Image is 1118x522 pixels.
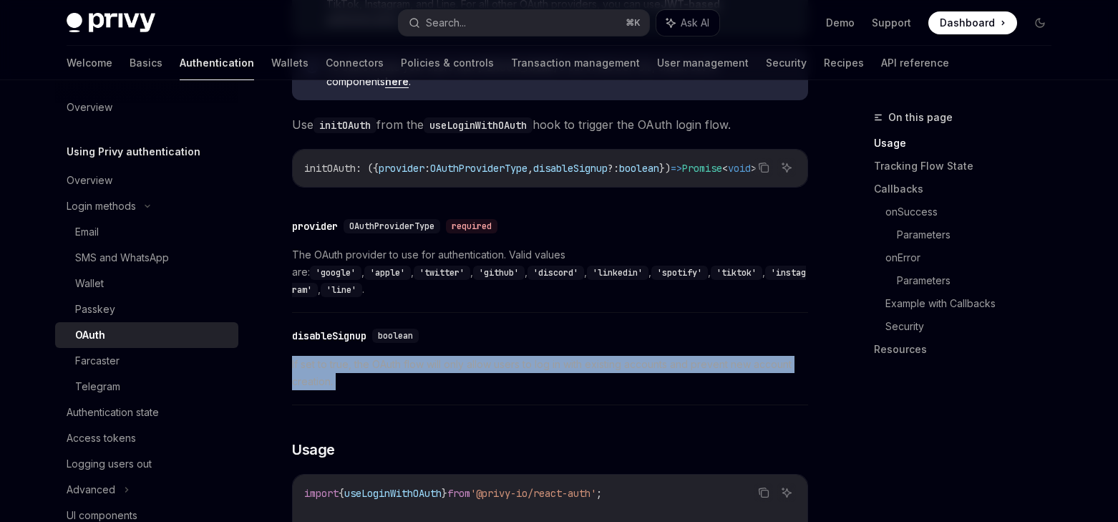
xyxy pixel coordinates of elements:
[940,16,995,30] span: Dashboard
[292,329,366,343] div: disableSignup
[55,374,238,400] a: Telegram
[754,158,773,177] button: Copy the contents from the code block
[587,266,648,280] code: 'linkedin'
[292,440,335,460] span: Usage
[326,46,384,80] a: Connectors
[55,425,238,451] a: Access tokens
[313,117,376,133] code: initOAuth
[874,155,1063,178] a: Tracking Flow State
[881,46,949,80] a: API reference
[885,315,1063,338] a: Security
[824,46,864,80] a: Recipes
[885,200,1063,223] a: onSuccess
[75,275,104,292] div: Wallet
[657,46,749,80] a: User management
[608,162,619,175] span: ?:
[874,338,1063,361] a: Resources
[67,481,115,498] div: Advanced
[75,223,99,241] div: Email
[533,162,608,175] span: disableSignup
[401,46,494,80] a: Policies & controls
[55,348,238,374] a: Farcaster
[75,249,169,266] div: SMS and WhatsApp
[426,14,466,32] div: Search...
[659,162,671,175] span: })
[349,221,434,232] span: OAuthProviderType
[292,356,808,390] span: If set to true, the OAuth flow will only allow users to log in with existing accounts and prevent...
[424,162,430,175] span: :
[399,10,649,36] button: Search...⌘K
[473,266,525,280] code: 'github'
[722,162,728,175] span: <
[55,95,238,120] a: Overview
[596,487,602,500] span: ;
[777,158,796,177] button: Ask AI
[67,172,112,189] div: Overview
[271,46,308,80] a: Wallets
[304,487,339,500] span: import
[928,11,1017,34] a: Dashboard
[619,162,659,175] span: boolean
[671,162,682,175] span: =>
[55,219,238,245] a: Email
[379,162,424,175] span: provider
[897,223,1063,246] a: Parameters
[67,430,136,447] div: Access tokens
[442,487,447,500] span: }
[364,266,411,280] code: 'apple'
[777,483,796,502] button: Ask AI
[511,46,640,80] a: Transaction management
[885,246,1063,269] a: onError
[67,143,200,160] h5: Using Privy authentication
[754,483,773,502] button: Copy the contents from the code block
[339,487,344,500] span: {
[751,162,757,175] span: >
[75,378,120,395] div: Telegram
[180,46,254,80] a: Authentication
[67,198,136,215] div: Login methods
[344,487,442,500] span: useLoginWithOAuth
[310,266,361,280] code: 'google'
[897,269,1063,292] a: Parameters
[67,404,159,421] div: Authentication state
[651,266,708,280] code: 'spotify'
[424,117,533,133] code: useLoginWithOAuth
[67,46,112,80] a: Welcome
[447,487,470,500] span: from
[321,283,362,297] code: 'line'
[656,10,719,36] button: Ask AI
[55,451,238,477] a: Logging users out
[292,219,338,233] div: provider
[626,17,641,29] span: ⌘ K
[874,178,1063,200] a: Callbacks
[75,301,115,318] div: Passkey
[681,16,709,30] span: Ask AI
[682,162,722,175] span: Promise
[385,75,409,88] a: here
[75,327,105,344] div: OAuth
[55,245,238,271] a: SMS and WhatsApp
[55,322,238,348] a: OAuth
[292,115,808,135] span: Use from the hook to trigger the OAuth login flow.
[414,266,470,280] code: 'twitter'
[888,109,953,126] span: On this page
[470,487,596,500] span: '@privy-io/react-auth'
[826,16,855,30] a: Demo
[728,162,751,175] span: void
[711,266,762,280] code: 'tiktok'
[874,132,1063,155] a: Usage
[75,352,120,369] div: Farcaster
[67,13,155,33] img: dark logo
[1029,11,1051,34] button: Toggle dark mode
[766,46,807,80] a: Security
[67,455,152,473] div: Logging users out
[55,296,238,322] a: Passkey
[885,292,1063,315] a: Example with Callbacks
[55,168,238,193] a: Overview
[356,162,379,175] span: : ({
[67,99,112,116] div: Overview
[378,330,413,342] span: boolean
[55,271,238,296] a: Wallet
[304,162,356,175] span: initOAuth
[130,46,162,80] a: Basics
